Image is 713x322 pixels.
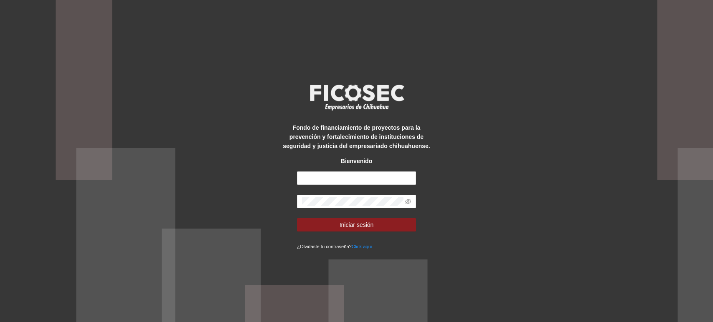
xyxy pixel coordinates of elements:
strong: Bienvenido [341,158,372,164]
a: Click aqui [352,244,372,249]
strong: Fondo de financiamiento de proyectos para la prevención y fortalecimiento de instituciones de seg... [283,124,430,149]
span: Iniciar sesión [340,220,374,229]
button: Iniciar sesión [297,218,416,231]
span: eye-invisible [405,199,411,204]
img: logo [304,82,409,113]
small: ¿Olvidaste tu contraseña? [297,244,372,249]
